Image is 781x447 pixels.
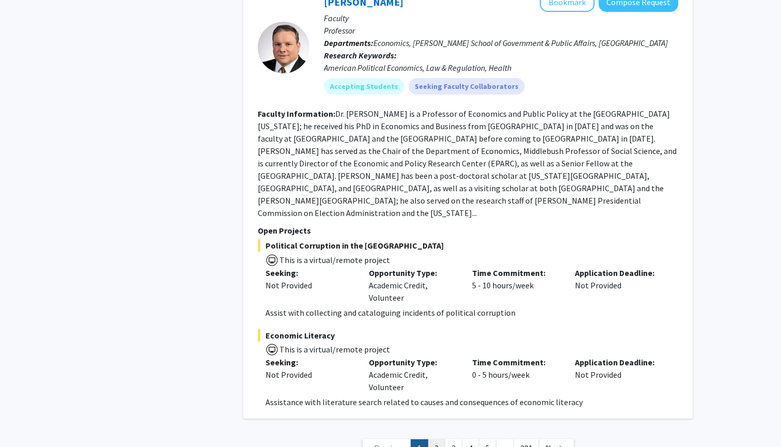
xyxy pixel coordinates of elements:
p: Opportunity Type: [369,267,457,279]
div: Academic Credit, Volunteer [361,356,464,393]
div: Not Provided [265,279,353,291]
p: Faculty [324,12,678,24]
p: Application Deadline: [575,356,663,368]
span: This is a virtual/remote project [278,344,390,354]
p: Application Deadline: [575,267,663,279]
div: 5 - 10 hours/week [464,267,568,304]
div: Not Provided [265,368,353,381]
p: Time Commitment: [472,356,560,368]
b: Faculty Information: [258,109,335,119]
p: Seeking: [265,356,353,368]
b: Research Keywords: [324,50,397,60]
div: 0 - 5 hours/week [464,356,568,393]
div: American Political Economics, Law & Regulation, Health [324,61,678,74]
p: Assistance with literature search related to causes and consequences of economic literacy [265,396,678,408]
p: Seeking: [265,267,353,279]
span: Economics, [PERSON_NAME] School of Government & Public Affairs, [GEOGRAPHIC_DATA] [373,38,668,48]
p: Assist with collecting and cataloguing incidents of political corruption [265,306,678,319]
span: Political Corruption in the [GEOGRAPHIC_DATA] [258,239,678,252]
mat-chip: Seeking Faculty Collaborators [409,78,525,95]
div: Academic Credit, Volunteer [361,267,464,304]
p: Professor [324,24,678,37]
fg-read-more: Dr. [PERSON_NAME] is a Professor of Economics and Public Policy at the [GEOGRAPHIC_DATA][US_STATE... [258,109,677,218]
span: Economic Literacy [258,329,678,342]
p: Time Commitment: [472,267,560,279]
b: Departments: [324,38,373,48]
p: Opportunity Type: [369,356,457,368]
p: Open Projects [258,224,678,237]
div: Not Provided [567,267,670,304]
mat-chip: Accepting Students [324,78,404,95]
iframe: Chat [8,400,44,439]
div: Not Provided [567,356,670,393]
span: This is a virtual/remote project [278,255,390,265]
